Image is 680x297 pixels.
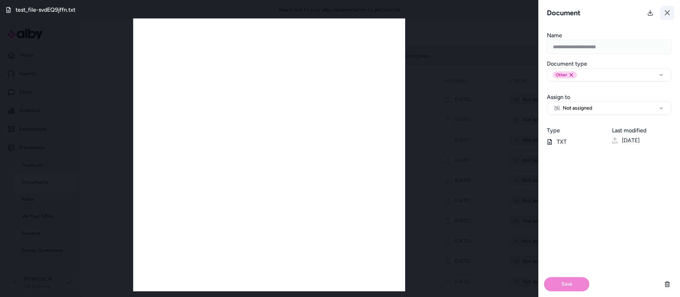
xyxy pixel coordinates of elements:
h3: test_file-svdEQ9jffn.txt [16,6,75,14]
h3: Document [544,8,583,18]
h3: Name [547,31,671,40]
button: Remove other option [568,72,574,78]
h3: Type [547,126,606,135]
button: OtherRemove other option [547,68,671,82]
label: Assign to [547,94,570,100]
h3: Last modified [612,126,671,135]
span: [DATE] [622,136,640,145]
div: Other [553,71,577,78]
h3: Document type [547,60,671,68]
p: TXT [547,138,606,146]
span: Not assigned [554,105,592,112]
